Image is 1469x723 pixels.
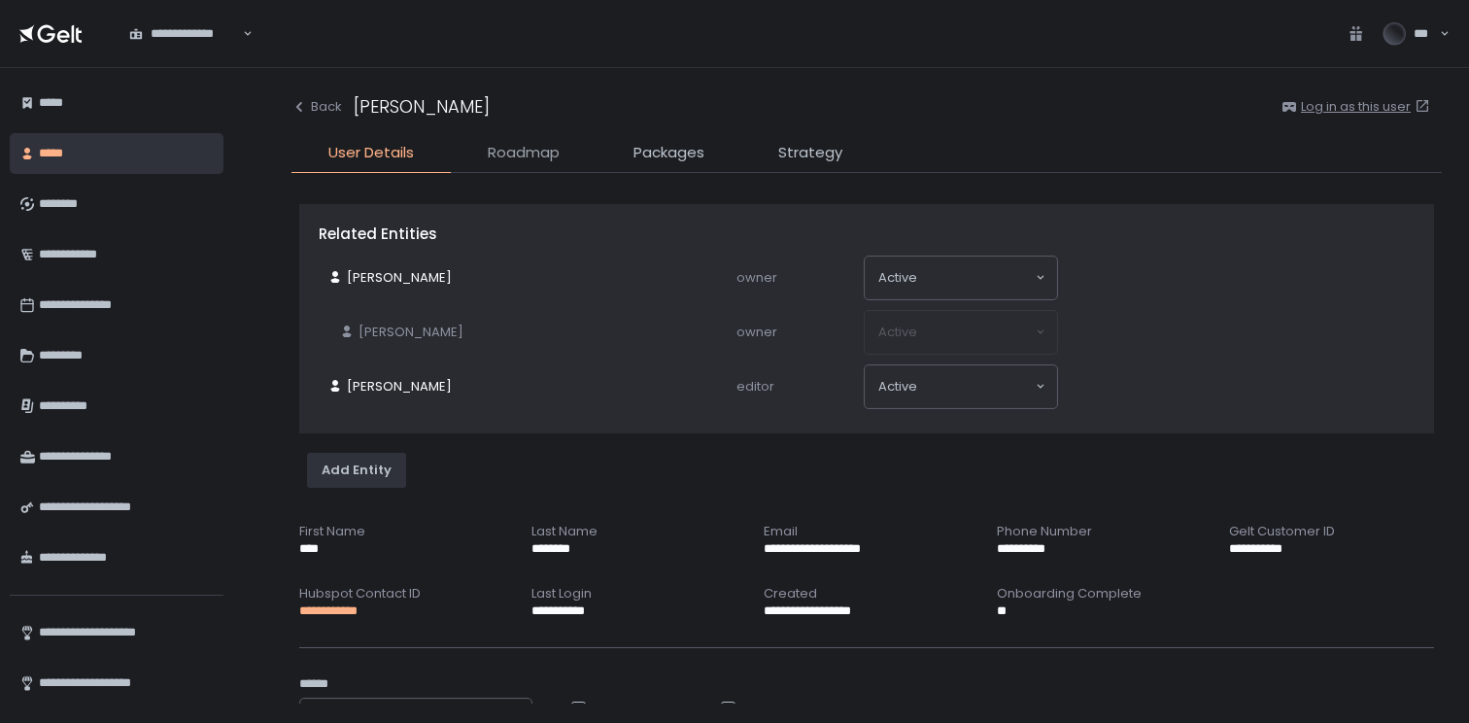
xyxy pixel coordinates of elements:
[736,377,774,396] span: editor
[488,142,560,164] span: Roadmap
[347,378,452,396] span: [PERSON_NAME]
[319,224,1415,246] div: Related Entities
[531,585,736,602] div: Last Login
[531,523,736,540] div: Last Name
[117,14,253,54] div: Search for option
[328,142,414,164] span: User Details
[736,268,777,287] span: owner
[997,523,1202,540] div: Phone Number
[347,269,452,287] span: [PERSON_NAME]
[291,98,342,116] button: Back
[322,462,392,479] div: Add Entity
[320,261,460,294] a: [PERSON_NAME]
[778,142,842,164] span: Strategy
[307,453,406,488] button: Add Entity
[917,268,1034,288] input: Search for option
[299,585,504,602] div: Hubspot Contact ID
[240,24,241,44] input: Search for option
[354,93,490,120] div: [PERSON_NAME]
[359,324,463,341] span: [PERSON_NAME]
[633,142,704,164] span: Packages
[878,269,917,287] span: active
[299,523,504,540] div: First Name
[865,257,1057,299] div: Search for option
[764,585,969,602] div: Created
[878,378,917,396] span: active
[1301,98,1434,116] a: Log in as this user
[320,370,460,403] a: [PERSON_NAME]
[865,365,1057,408] div: Search for option
[997,585,1202,602] div: Onboarding Complete
[1229,523,1434,540] div: Gelt Customer ID
[917,377,1034,396] input: Search for option
[736,323,777,341] span: owner
[331,316,471,349] a: [PERSON_NAME]
[764,523,969,540] div: Email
